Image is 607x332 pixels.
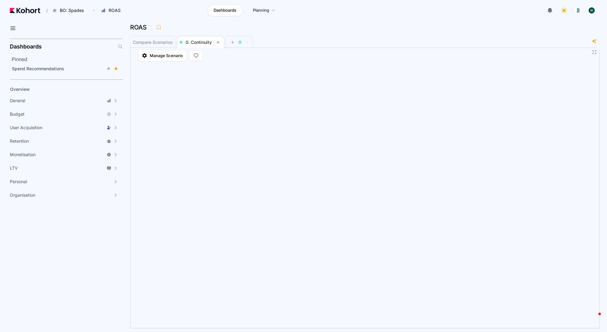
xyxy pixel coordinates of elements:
[10,44,42,49] h2: Dashboards
[49,5,90,16] button: BO: Spades
[12,66,64,71] span: Spend Recommendations
[150,52,183,59] span: Manage Scenario
[10,179,27,185] span: Personal
[8,85,112,94] a: Overview
[186,40,212,45] span: 0. Continuity
[60,7,84,14] span: BO: Spades
[109,7,121,14] span: ROAS
[10,152,36,158] span: Monetisation
[10,8,40,13] img: Kohort logo
[10,111,25,117] span: Budget
[10,87,30,92] span: Overview
[10,125,42,131] span: User Acquisition
[130,24,150,30] h3: ROAS
[98,5,127,16] button: ROAS
[10,192,35,198] span: Organisation
[253,7,269,14] span: Planning
[41,7,48,14] span: /
[12,56,123,63] h2: Pinned
[575,7,581,14] img: logo_logo_images_1_20240607072359498299_20240828135028712857.jpeg
[10,98,25,104] span: General
[138,50,187,61] a: Manage Scenario
[10,165,18,171] span: LTV
[207,5,243,16] a: Dashboards
[592,50,597,55] button: Fullscreen
[10,64,121,73] a: Spend Recommendations
[246,5,282,16] a: Planning
[92,8,96,13] span: ›
[10,138,29,144] span: Retention
[133,40,173,44] span: Compare Scenarios
[586,311,601,326] iframe: Intercom live chat
[214,7,236,14] span: Dashboards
